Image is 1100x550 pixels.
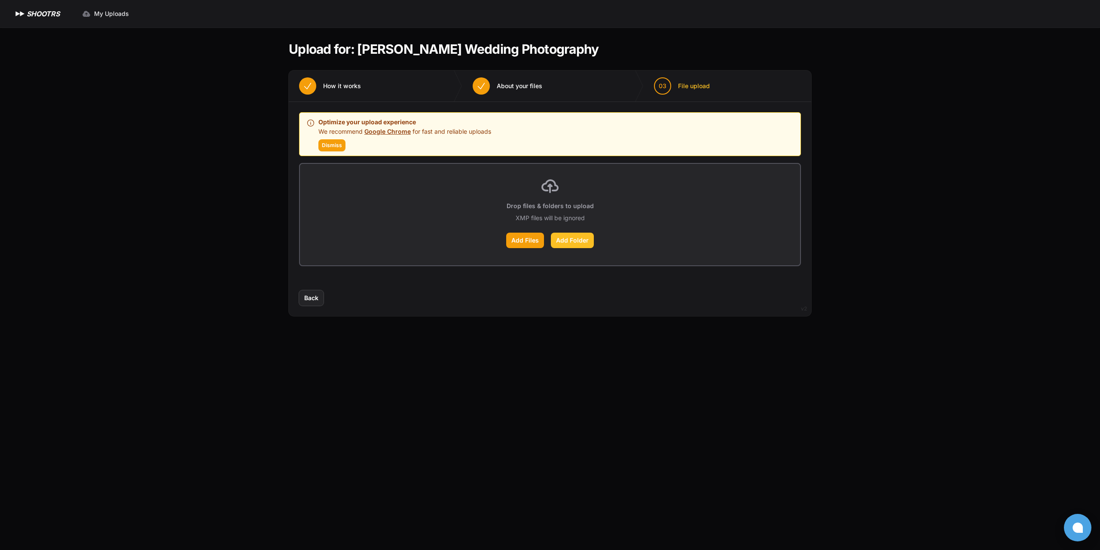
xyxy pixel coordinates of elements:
span: How it works [323,82,361,90]
label: Add Folder [551,233,594,248]
button: Dismiss [318,139,345,151]
span: Back [304,294,318,302]
p: Drop files & folders to upload [507,202,594,210]
h1: SHOOTRS [27,9,60,19]
span: Dismiss [322,142,342,149]
span: File upload [678,82,710,90]
h1: Upload for: [PERSON_NAME] Wedding Photography [289,41,599,57]
button: 03 File upload [644,71,720,101]
label: Add Files [506,233,544,248]
p: We recommend for fast and reliable uploads [318,127,491,136]
button: Back [299,290,324,306]
a: Google Chrome [364,128,411,135]
span: About your files [497,82,542,90]
p: XMP files will be ignored [516,214,585,222]
span: 03 [659,82,666,90]
span: My Uploads [94,9,129,18]
p: Optimize your upload experience [318,117,491,127]
img: SHOOTRS [14,9,27,19]
div: v2 [801,304,807,314]
a: SHOOTRS SHOOTRS [14,9,60,19]
button: Open chat window [1064,514,1091,541]
button: How it works [289,71,371,101]
a: My Uploads [77,6,134,22]
button: About your files [462,71,553,101]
